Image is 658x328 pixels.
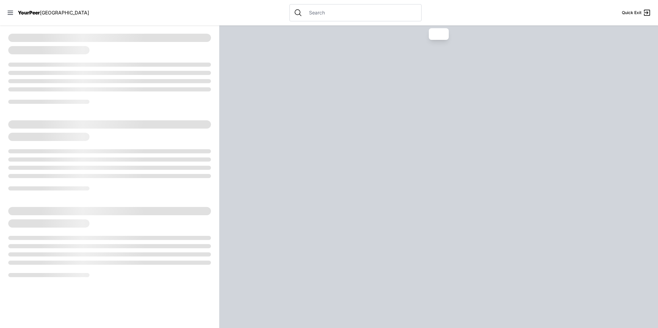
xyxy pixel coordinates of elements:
[622,10,641,15] span: Quick Exit
[18,11,89,15] a: YourPeer[GEOGRAPHIC_DATA]
[18,10,40,15] span: YourPeer
[622,9,651,17] a: Quick Exit
[40,10,89,15] span: [GEOGRAPHIC_DATA]
[305,9,417,16] input: Search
